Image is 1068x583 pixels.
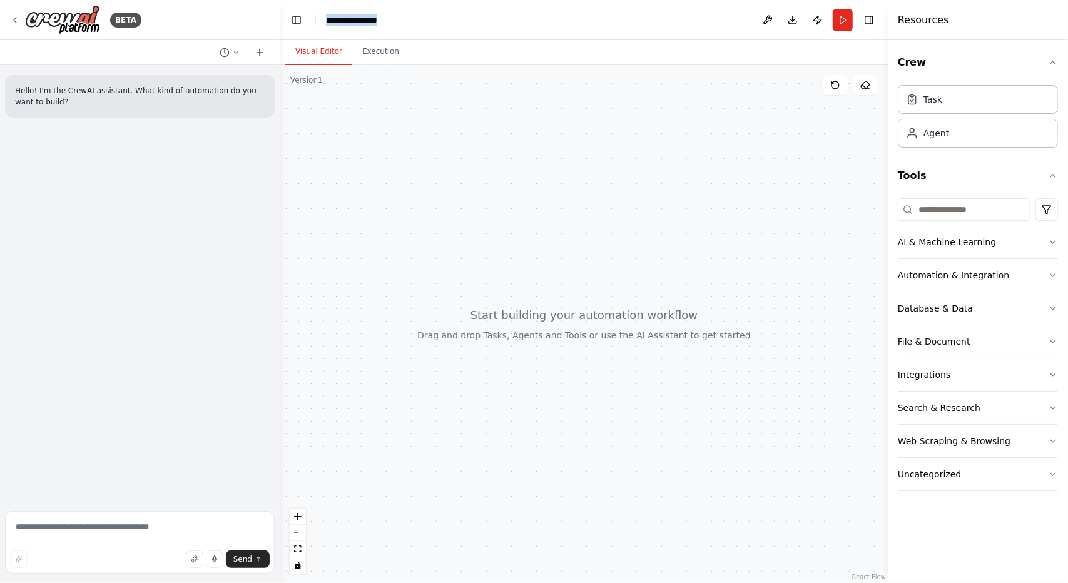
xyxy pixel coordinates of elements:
[898,13,949,28] h4: Resources
[25,5,100,34] img: Logo
[290,541,306,557] button: fit view
[288,11,305,29] button: Hide left sidebar
[898,158,1058,193] button: Tools
[898,259,1058,291] button: Automation & Integration
[898,425,1058,457] button: Web Scraping & Browsing
[352,39,409,65] button: Execution
[898,236,996,248] div: AI & Machine Learning
[898,302,973,315] div: Database & Data
[250,45,270,60] button: Start a new chat
[898,193,1058,501] div: Tools
[898,402,980,414] div: Search & Research
[898,45,1058,80] button: Crew
[898,325,1058,358] button: File & Document
[285,39,352,65] button: Visual Editor
[206,550,223,568] button: Click to speak your automation idea
[186,550,203,568] button: Upload files
[898,269,1010,281] div: Automation & Integration
[215,45,245,60] button: Switch to previous chat
[10,550,28,568] button: Improve this prompt
[898,468,961,480] div: Uncategorized
[898,392,1058,424] button: Search & Research
[898,458,1058,490] button: Uncategorized
[110,13,141,28] div: BETA
[898,292,1058,325] button: Database & Data
[290,557,306,574] button: toggle interactivity
[290,75,323,85] div: Version 1
[290,525,306,541] button: zoom out
[898,80,1058,158] div: Crew
[226,550,270,568] button: Send
[233,554,252,564] span: Send
[898,358,1058,391] button: Integrations
[923,127,949,139] div: Agent
[898,435,1010,447] div: Web Scraping & Browsing
[290,509,306,574] div: React Flow controls
[898,226,1058,258] button: AI & Machine Learning
[326,14,420,26] nav: breadcrumb
[15,85,265,108] p: Hello! I'm the CrewAI assistant. What kind of automation do you want to build?
[898,368,950,381] div: Integrations
[923,93,942,106] div: Task
[898,335,970,348] div: File & Document
[852,574,886,580] a: React Flow attribution
[290,509,306,525] button: zoom in
[860,11,878,29] button: Hide right sidebar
